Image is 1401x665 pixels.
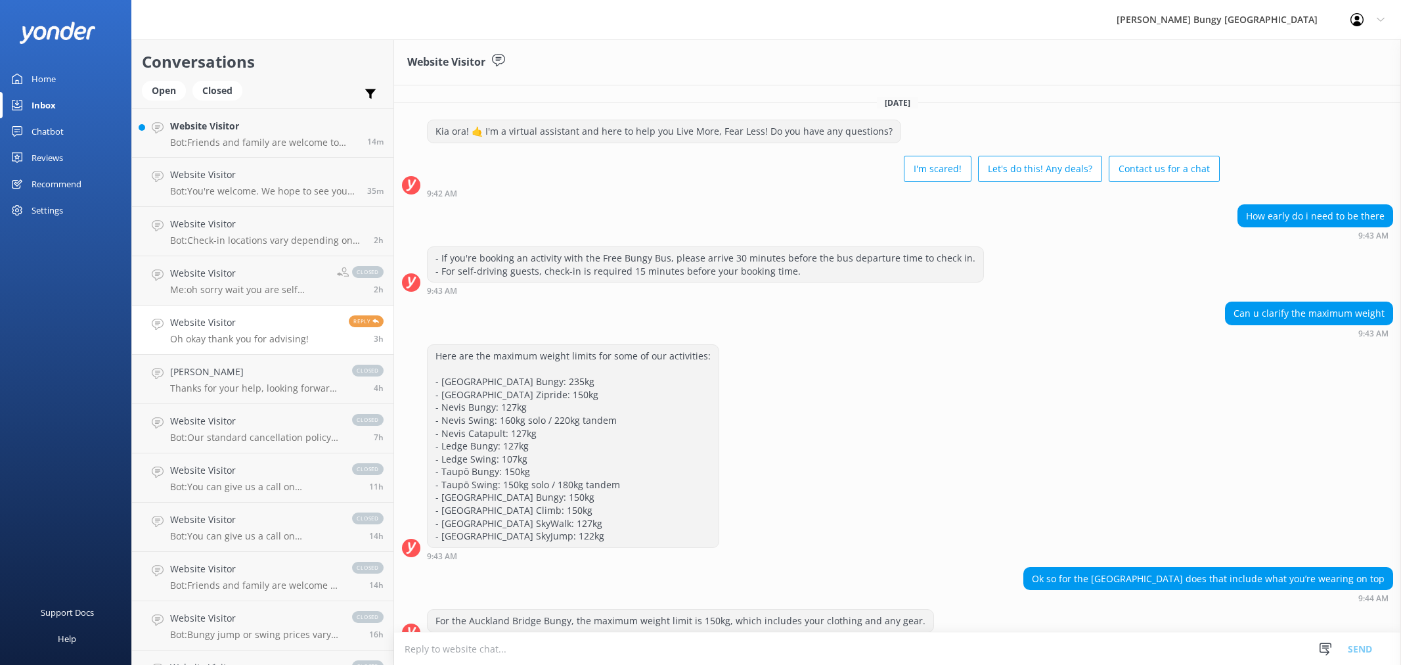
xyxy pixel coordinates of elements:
div: Support Docs [41,599,94,626]
div: Reviews [32,145,63,171]
h3: Website Visitor [407,54,485,71]
span: closed [352,266,384,278]
div: Recommend [32,171,81,197]
a: Website VisitorBot:You're welcome. We hope to see you at one of our [PERSON_NAME] locations soon!35m [132,158,393,207]
p: Bot: Friends and family are welcome to watch! All our sites accommodate spectators. At [GEOGRAPHI... [170,137,357,149]
span: 01:01pm 16-Aug-2025 (UTC +12:00) Pacific/Auckland [367,136,384,147]
div: 09:43am 16-Aug-2025 (UTC +12:00) Pacific/Auckland [427,286,984,295]
p: Oh okay thank you for advising! [170,333,309,345]
a: Website VisitorMe:oh sorry wait you are self drivingclosed2h [132,256,393,306]
h4: Website Visitor [170,562,339,576]
img: yonder-white-logo.png [20,22,95,43]
span: 09:07am 16-Aug-2025 (UTC +12:00) Pacific/Auckland [374,382,384,394]
p: Me: oh sorry wait you are self driving [170,284,327,296]
p: Bot: You can give us a call on [PHONE_NUMBER] or [PHONE_NUMBER] to chat with a crew member. Our o... [170,530,339,542]
h2: Conversations [142,49,384,74]
span: 01:31am 16-Aug-2025 (UTC +12:00) Pacific/Auckland [369,481,384,492]
p: Bot: Check-in locations vary depending on your activity: - [GEOGRAPHIC_DATA]: Base Building, [STR... [170,235,364,246]
div: Ok so for the [GEOGRAPHIC_DATA] does that include what you’re wearing on top [1024,568,1392,590]
div: Home [32,66,56,92]
strong: 9:43 AM [1358,232,1389,240]
a: Website VisitorBot:You can give us a call on [PHONE_NUMBER] or [PHONE_NUMBER] to chat with a crew... [132,503,393,552]
span: 05:53am 16-Aug-2025 (UTC +12:00) Pacific/Auckland [374,432,384,443]
a: Website VisitorBot:You can give us a call on [PHONE_NUMBER] or [PHONE_NUMBER] to chat with a crew... [132,453,393,503]
a: [PERSON_NAME]Thanks for your help, looking forward to the jumpsclosed4h [132,355,393,404]
h4: Website Visitor [170,119,357,133]
strong: 9:44 AM [1358,595,1389,603]
span: closed [352,611,384,623]
span: 09:00pm 15-Aug-2025 (UTC +12:00) Pacific/Auckland [369,629,384,640]
span: 10:57am 16-Aug-2025 (UTC +12:00) Pacific/Auckland [374,235,384,246]
strong: 9:42 AM [427,190,457,198]
a: Website VisitorBot:Our standard cancellation policy is as follows: Cancellations more than 48 hou... [132,404,393,453]
a: Website VisitorBot:Check-in locations vary depending on your activity: - [GEOGRAPHIC_DATA]: Base ... [132,207,393,256]
strong: 9:43 AM [1358,330,1389,338]
span: closed [352,365,384,377]
div: 09:43am 16-Aug-2025 (UTC +12:00) Pacific/Auckland [1237,231,1393,240]
span: Reply [349,315,384,327]
a: Website VisitorBot:Bungy jump or swing prices vary depending on the location and the type of thri... [132,601,393,651]
span: closed [352,513,384,524]
span: 10:18pm 15-Aug-2025 (UTC +12:00) Pacific/Auckland [369,580,384,591]
span: 12:40pm 16-Aug-2025 (UTC +12:00) Pacific/Auckland [367,185,384,196]
span: closed [352,463,384,475]
div: 09:44am 16-Aug-2025 (UTC +12:00) Pacific/Auckland [1023,593,1393,603]
h4: Website Visitor [170,315,309,330]
p: Bot: Friends and family are welcome to watch! Spectator tickets are required for Nevis and [GEOGR... [170,580,339,591]
div: Kia ora! 🤙 I'm a virtual assistant and here to help you Live More, Fear Less! Do you have any que... [428,120,901,143]
h4: Website Visitor [170,611,339,626]
a: Website VisitorOh okay thank you for advising!Reply3h [132,306,393,355]
div: 09:42am 16-Aug-2025 (UTC +12:00) Pacific/Auckland [427,189,1220,198]
strong: 9:43 AM [427,287,457,295]
h4: Website Visitor [170,463,339,478]
div: Help [58,626,76,652]
a: Website VisitorBot:Friends and family are welcome to watch! All our sites accommodate spectators.... [132,108,393,158]
h4: Website Visitor [170,168,357,182]
span: 10:58pm 15-Aug-2025 (UTC +12:00) Pacific/Auckland [369,530,384,541]
span: [DATE] [877,97,918,108]
div: For the Auckland Bridge Bungy, the maximum weight limit is 150kg, which includes your clothing an... [428,610,933,632]
span: closed [352,414,384,426]
p: Thanks for your help, looking forward to the jumps [170,382,339,394]
a: Open [142,83,192,97]
div: Closed [192,81,242,101]
div: Inbox [32,92,56,118]
h4: Website Visitor [170,414,339,428]
p: Bot: Our standard cancellation policy is as follows: Cancellations more than 48 hours in advance ... [170,432,339,444]
span: 09:57am 16-Aug-2025 (UTC +12:00) Pacific/Auckland [374,333,384,344]
div: Can u clarify the maximum weight [1226,302,1392,325]
h4: [PERSON_NAME] [170,365,339,379]
div: 09:43am 16-Aug-2025 (UTC +12:00) Pacific/Auckland [1225,329,1393,338]
div: Open [142,81,186,101]
div: How early do i need to be there [1238,205,1392,227]
button: Let's do this! Any deals? [978,156,1102,182]
h4: Website Visitor [170,217,364,231]
h4: Website Visitor [170,266,327,281]
div: Chatbot [32,118,64,145]
p: Bot: You can give us a call on [PHONE_NUMBER] or [PHONE_NUMBER] to chat with a crew member. Our o... [170,481,339,493]
div: Here are the maximum weight limits for some of our activities: - [GEOGRAPHIC_DATA] Bungy: 235kg -... [428,345,719,547]
div: 09:43am 16-Aug-2025 (UTC +12:00) Pacific/Auckland [427,551,719,561]
div: - If you're booking an activity with the Free Bungy Bus, please arrive 30 minutes before the bus ... [428,247,983,282]
button: Contact us for a chat [1109,156,1220,182]
h4: Website Visitor [170,513,339,527]
a: Closed [192,83,249,97]
button: I'm scared! [904,156,971,182]
p: Bot: Bungy jump or swing prices vary depending on the location and the type of thrill you choose.... [170,629,339,641]
span: 10:37am 16-Aug-2025 (UTC +12:00) Pacific/Auckland [374,284,384,295]
strong: 9:43 AM [427,553,457,561]
div: Settings [32,197,63,223]
a: Website VisitorBot:Friends and family are welcome to watch! Spectator tickets are required for Ne... [132,552,393,601]
p: Bot: You're welcome. We hope to see you at one of our [PERSON_NAME] locations soon! [170,185,357,197]
span: closed [352,562,384,574]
